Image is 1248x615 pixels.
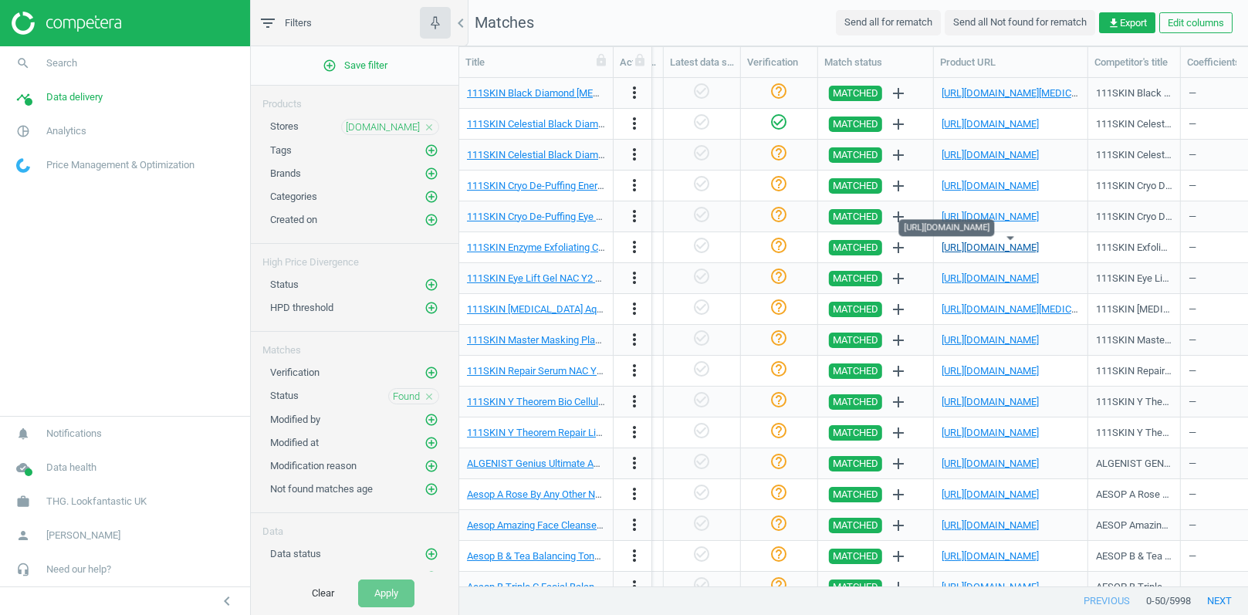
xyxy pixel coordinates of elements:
[942,87,1114,99] a: [URL][DOMAIN_NAME][MEDICAL_DATA]
[625,392,644,412] button: more_vert
[1096,272,1172,286] div: 111SKIN Eye Lift Contour Gel Nac Y2 15ml
[692,205,711,224] i: check_circle_outline
[625,361,644,380] i: more_vert
[467,519,629,531] a: Aesop Amazing Face Cleanser 200ml
[885,204,911,230] button: add
[270,437,319,448] span: Modified at
[824,56,927,69] div: Match status
[625,577,644,596] i: more_vert
[692,174,711,193] i: check_circle_outline
[424,166,439,181] button: add_circle_outline
[424,547,438,561] i: add_circle_outline
[424,482,438,496] i: add_circle_outline
[467,488,709,500] a: Aesop A Rose By Any Other Name Body Cleanser 500ml
[1108,16,1147,30] span: Export
[46,158,194,172] span: Price Management & Optimization
[8,419,38,448] i: notifications
[692,298,711,316] i: check_circle_outline
[1096,210,1172,224] div: 111SKIN Cryo De-Puffing Eye Mask - Anti-Tiredness Eye Mask 48ml
[8,49,38,78] i: search
[769,267,788,286] i: help_outline
[625,454,644,472] i: more_vert
[889,238,908,257] i: add
[885,142,911,168] button: add
[769,360,788,378] i: help_outline
[625,485,644,505] button: more_vert
[323,59,337,73] i: add_circle_outline
[8,487,38,516] i: work
[1096,519,1172,532] div: AESOP Amazing Face Cleanser 200ml
[833,518,878,533] span: MATCHED
[769,298,788,316] i: help_outline
[692,144,711,162] i: check_circle_outline
[692,545,711,563] i: check_circle_outline
[424,570,438,584] i: add_circle_outline
[625,83,644,102] i: more_vert
[8,521,38,550] i: person
[942,272,1039,284] a: [URL][DOMAIN_NAME]
[625,454,644,474] button: more_vert
[424,435,439,451] button: add_circle_outline
[889,547,908,566] i: add
[942,550,1039,562] a: [URL][DOMAIN_NAME]
[885,235,911,261] button: add
[769,576,788,594] i: help_outline
[625,176,644,196] button: more_vert
[424,366,438,380] i: add_circle_outline
[833,456,878,471] span: MATCHED
[1067,587,1146,615] button: previous
[769,421,788,440] i: help_outline
[1096,364,1172,378] div: 111SKIN Repair Serum NAC Y2 30ml
[885,80,911,106] button: add
[692,452,711,471] i: check_circle_outline
[942,334,1039,346] a: [URL][DOMAIN_NAME]
[1096,86,1172,100] div: 111SKIN Black Diamond [MEDICAL_DATA] Oil
[467,118,707,130] a: 111SKIN Celestial Black Diamond Eye Mask - Box 48ml
[46,90,103,104] span: Data delivery
[625,114,644,134] button: more_vert
[465,56,607,69] div: Title
[46,461,96,475] span: Data health
[625,361,644,381] button: more_vert
[467,458,710,469] a: ALGENIST Genius Ultimate Anti-Ageing Eye Cream 15ml
[393,390,420,404] span: Found
[942,365,1039,377] a: [URL][DOMAIN_NAME]
[625,299,644,318] i: more_vert
[747,56,811,69] div: Verification
[1096,488,1172,502] div: AESOP A Rose By Any Other Name Body Cleanser - Hydrating cleanser 500 ml
[8,83,38,112] i: timeline
[625,330,644,349] i: more_vert
[251,244,458,269] div: High Price Divergence
[259,14,277,32] i: filter_list
[889,331,908,350] i: add
[424,482,439,497] button: add_circle_outline
[1096,179,1172,193] div: 111SKIN Cryo De-Puffing Facial Mask - Energizing Eye Mask 150ml
[208,591,246,611] button: chevron_left
[769,452,788,471] i: help_outline
[769,113,788,131] i: check_circle_outline
[889,146,908,164] i: add
[885,512,911,539] button: add
[424,122,435,133] i: close
[1099,12,1155,34] button: get_appExport
[251,86,458,111] div: Products
[424,569,439,585] button: add_circle_outline
[270,548,321,559] span: Data status
[358,580,414,607] button: Apply
[424,189,439,204] button: add_circle_outline
[885,111,911,137] button: add
[218,592,236,610] i: chevron_left
[1108,17,1120,29] i: get_app
[942,211,1039,222] a: [URL][DOMAIN_NAME]
[833,302,878,317] span: MATCHED
[1096,580,1172,594] div: AESOP B Triple C Facial Balancing Gel 60ml
[270,414,320,425] span: Modified by
[8,453,38,482] i: cloud_done
[942,396,1039,407] a: [URL][DOMAIN_NAME]
[625,207,644,225] i: more_vert
[889,424,908,442] i: add
[424,412,439,427] button: add_circle_outline
[833,147,878,163] span: MATCHED
[467,180,704,191] a: 111SKIN Cryo De-Puffing Energy Mask Box (Pack of 5)
[1165,594,1191,608] span: / 5998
